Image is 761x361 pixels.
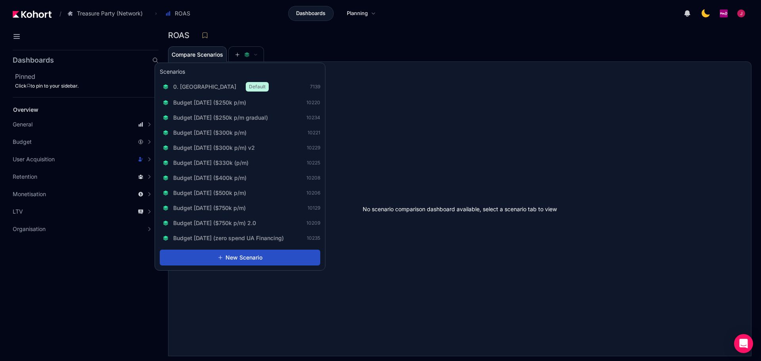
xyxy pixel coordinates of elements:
span: Dashboards [296,10,325,17]
span: Retention [13,173,37,181]
span: Overview [13,106,38,113]
button: New Scenario [160,250,320,265]
h3: ROAS [168,31,194,39]
button: Budget [DATE] ($500k p/m) [160,187,254,199]
button: Budget [DATE] ($300k p/m) [160,126,254,139]
span: 10129 [308,205,320,211]
span: 10208 [306,175,320,181]
h2: Dashboards [13,57,54,64]
a: Overview [10,104,145,116]
span: / [53,10,61,18]
button: Budget [DATE] ($330k (p/m) [160,157,256,169]
span: Monetisation [13,190,46,198]
div: No scenario comparison dashboard available, select a scenario tab to view [168,62,751,356]
h3: Scenarios [160,68,185,77]
a: Planning [338,6,384,21]
a: Dashboards [288,6,334,21]
span: Budget [DATE] ($330k (p/m) [173,159,249,167]
div: Open Intercom Messenger [734,334,753,353]
span: 7139 [310,84,320,90]
span: Budget [DATE] ($400k p/m) [173,174,247,182]
button: Budget [DATE] ($750k p/m) [160,202,254,214]
span: General [13,120,33,128]
span: 10209 [306,220,320,226]
button: Budget [DATE] ($300k p/m) v2 [160,141,263,154]
span: 10235 [307,235,320,241]
button: Budget [DATE] ($400k p/m) [160,172,254,184]
span: User Acquisition [13,155,55,163]
button: 0. [GEOGRAPHIC_DATA]Default [160,80,272,94]
button: Treasure Party (Network) [63,7,151,20]
span: Budget [13,138,32,146]
span: Compare Scenarios [172,52,223,57]
button: Budget [DATE] ($750k p/m) 2.0 [160,217,264,229]
h2: Pinned [15,72,159,81]
span: Budget [DATE] (zero spend UA Financing) [173,234,284,242]
span: 10229 [307,145,320,151]
img: Kohort logo [13,11,52,18]
span: Treasure Party (Network) [77,10,143,17]
span: Budget [DATE] ($300k p/m) [173,129,247,137]
span: Planning [347,10,368,17]
span: Budget [DATE] ($500k p/m) [173,189,246,197]
img: logo_PlayQ_20230721100321046856.png [720,10,728,17]
span: 10220 [306,99,320,106]
span: 10225 [307,160,320,166]
button: ROAS [161,7,199,20]
span: Budget [DATE] ($750k p/m) 2.0 [173,219,256,227]
span: Budget [DATE] ($750k p/m) [173,204,246,212]
span: LTV [13,208,23,216]
span: Budget [DATE] ($300k p/m) v2 [173,144,255,152]
span: Budget [DATE] ($250k p/m) [173,99,246,107]
span: ROAS [175,10,190,17]
span: 10206 [306,190,320,196]
span: Organisation [13,225,46,233]
span: 10221 [308,130,320,136]
span: Default [246,82,269,92]
span: Budget [DATE] ($250k p/m gradual) [173,114,268,122]
span: 0. [GEOGRAPHIC_DATA] [173,83,236,91]
button: Budget [DATE] (zero spend UA Financing) [160,232,292,244]
div: Click to pin to your sidebar. [15,83,159,89]
span: 10234 [306,115,320,121]
button: Budget [DATE] ($250k p/m) [160,96,254,109]
span: › [153,10,159,17]
span: New Scenario [226,254,262,262]
button: Budget [DATE] ($250k p/m gradual) [160,111,276,124]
